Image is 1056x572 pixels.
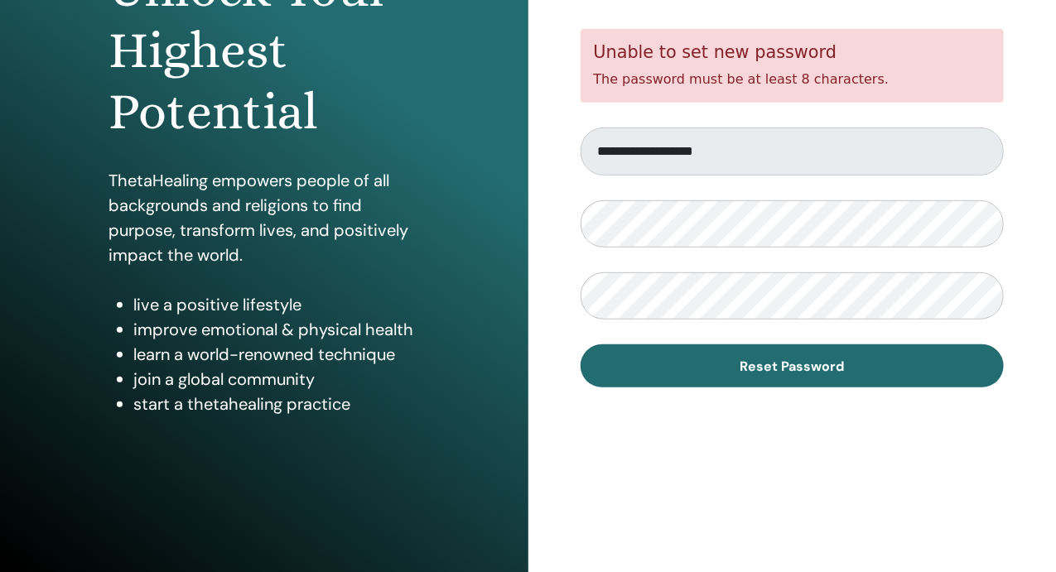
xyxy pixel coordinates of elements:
li: live a positive lifestyle [133,292,419,317]
button: Reset Password [581,344,1005,387]
li: learn a world-renowned technique [133,342,419,367]
p: ThetaHealing empowers people of all backgrounds and religions to find purpose, transform lives, a... [108,168,419,267]
li: improve emotional & physical health [133,317,419,342]
h5: Unable to set new password [594,42,991,63]
span: Reset Password [740,358,844,375]
li: join a global community [133,367,419,392]
div: The password must be at least 8 characters. [581,29,1005,103]
li: start a thetahealing practice [133,392,419,416]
